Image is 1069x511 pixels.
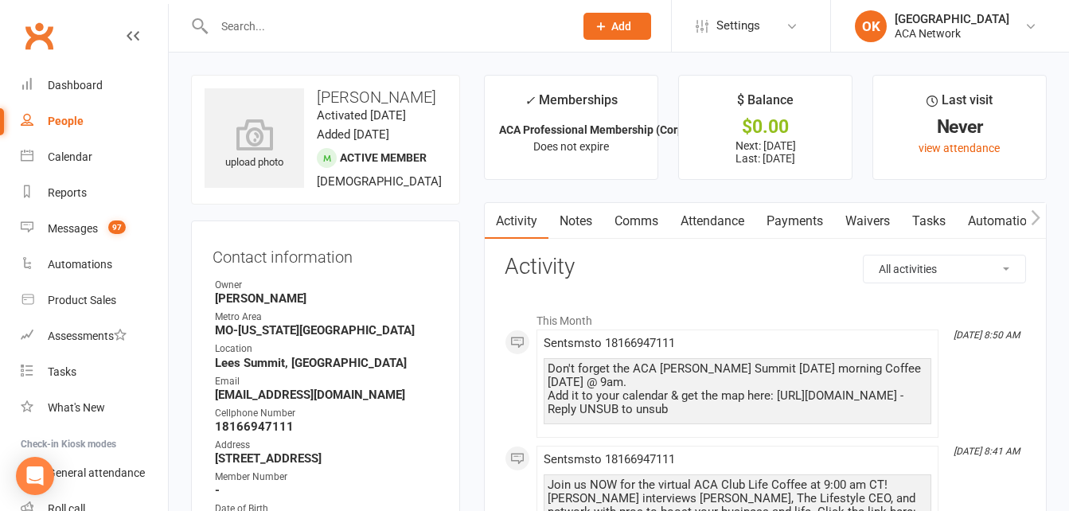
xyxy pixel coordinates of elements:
[693,119,837,135] div: $0.00
[340,151,427,164] span: Active member
[611,20,631,33] span: Add
[957,203,1051,240] a: Automations
[485,203,548,240] a: Activity
[21,103,168,139] a: People
[834,203,901,240] a: Waivers
[48,186,87,199] div: Reports
[901,203,957,240] a: Tasks
[693,139,837,165] p: Next: [DATE] Last: [DATE]
[215,278,439,293] div: Owner
[205,88,447,106] h3: [PERSON_NAME]
[603,203,669,240] a: Comms
[215,438,439,453] div: Address
[209,15,563,37] input: Search...
[215,356,439,370] strong: Lees Summit, [GEOGRAPHIC_DATA]
[669,203,755,240] a: Attendance
[544,452,675,466] span: Sent sms to 18166947111
[48,258,112,271] div: Automations
[21,390,168,426] a: What's New
[21,354,168,390] a: Tasks
[215,341,439,357] div: Location
[533,140,609,153] span: Does not expire
[499,123,715,136] strong: ACA Professional Membership (Corporate)
[215,291,439,306] strong: [PERSON_NAME]
[954,330,1020,341] i: [DATE] 8:50 AM
[21,455,168,491] a: General attendance kiosk mode
[544,336,675,350] span: Sent sms to 18166947111
[215,406,439,421] div: Cellphone Number
[954,446,1020,457] i: [DATE] 8:41 AM
[755,203,834,240] a: Payments
[215,483,439,497] strong: -
[48,79,103,92] div: Dashboard
[21,318,168,354] a: Assessments
[525,90,618,119] div: Memberships
[48,294,116,306] div: Product Sales
[48,222,98,235] div: Messages
[215,470,439,485] div: Member Number
[317,127,389,142] time: Added [DATE]
[21,211,168,247] a: Messages 97
[583,13,651,40] button: Add
[48,150,92,163] div: Calendar
[19,16,59,56] a: Clubworx
[317,174,442,189] span: [DEMOGRAPHIC_DATA]
[895,26,1009,41] div: ACA Network
[716,8,760,44] span: Settings
[215,323,439,337] strong: MO-[US_STATE][GEOGRAPHIC_DATA]
[855,10,887,42] div: OK
[919,142,1000,154] a: view attendance
[548,362,927,416] div: Don't forget the ACA [PERSON_NAME] Summit [DATE] morning Coffee [DATE] @ 9am. Add it to your cale...
[525,93,535,108] i: ✓
[16,457,54,495] div: Open Intercom Messenger
[108,220,126,234] span: 97
[737,90,794,119] div: $ Balance
[48,365,76,378] div: Tasks
[213,242,439,266] h3: Contact information
[548,203,603,240] a: Notes
[21,139,168,175] a: Calendar
[21,247,168,283] a: Automations
[48,330,127,342] div: Assessments
[317,108,406,123] time: Activated [DATE]
[895,12,1009,26] div: [GEOGRAPHIC_DATA]
[205,119,304,171] div: upload photo
[215,388,439,402] strong: [EMAIL_ADDRESS][DOMAIN_NAME]
[215,310,439,325] div: Metro Area
[888,119,1032,135] div: Never
[21,283,168,318] a: Product Sales
[48,401,105,414] div: What's New
[215,451,439,466] strong: [STREET_ADDRESS]
[21,175,168,211] a: Reports
[927,90,993,119] div: Last visit
[215,374,439,389] div: Email
[215,419,439,434] strong: 18166947111
[48,466,145,479] div: General attendance
[505,255,1026,279] h3: Activity
[21,68,168,103] a: Dashboard
[505,304,1026,330] li: This Month
[48,115,84,127] div: People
